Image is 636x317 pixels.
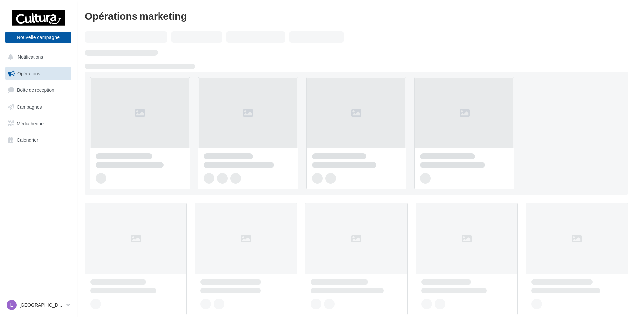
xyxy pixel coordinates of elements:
span: L [10,302,13,308]
a: Campagnes [4,100,73,114]
span: Calendrier [17,137,38,143]
a: Médiathèque [4,117,73,131]
span: Boîte de réception [17,87,54,93]
span: Médiathèque [17,120,44,126]
a: Calendrier [4,133,73,147]
button: Notifications [4,50,70,64]
a: L [GEOGRAPHIC_DATA] [5,299,71,311]
span: Campagnes [17,104,42,110]
span: Opérations [17,71,40,76]
button: Nouvelle campagne [5,32,71,43]
a: Boîte de réception [4,83,73,97]
div: Opérations marketing [85,11,628,21]
a: Opérations [4,67,73,80]
span: Notifications [18,54,43,60]
p: [GEOGRAPHIC_DATA] [19,302,64,308]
